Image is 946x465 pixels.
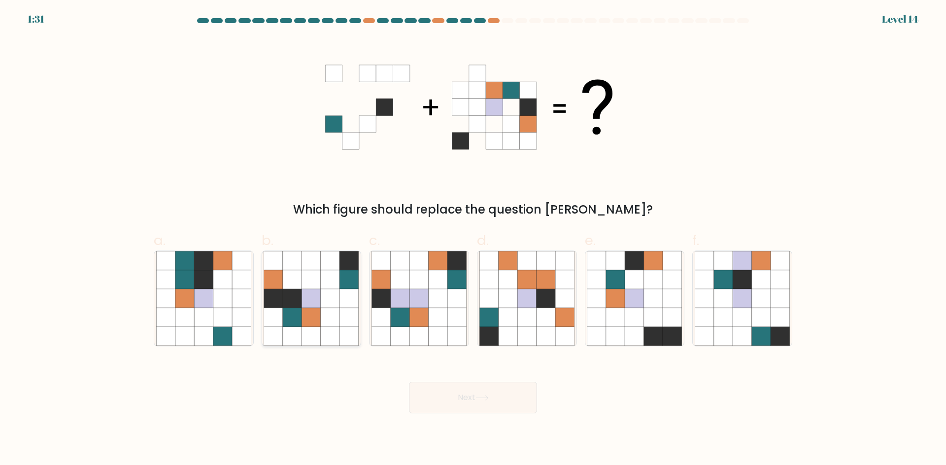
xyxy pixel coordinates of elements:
span: d. [477,231,489,250]
span: b. [262,231,273,250]
div: 1:31 [28,12,44,27]
div: Level 14 [882,12,918,27]
button: Next [409,382,537,413]
span: e. [585,231,596,250]
span: a. [154,231,166,250]
div: Which figure should replace the question [PERSON_NAME]? [160,201,786,218]
span: f. [692,231,699,250]
span: c. [369,231,380,250]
